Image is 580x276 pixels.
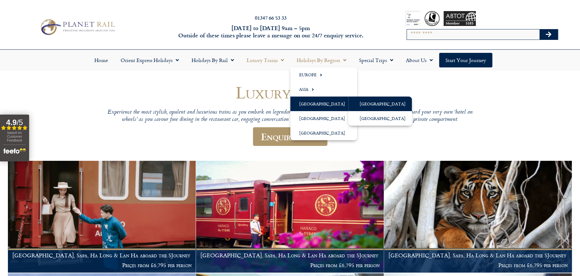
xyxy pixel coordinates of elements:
[12,262,192,268] p: Prices from £6,795 per person
[200,262,380,268] p: Prices from £6,795 per person
[290,126,357,140] a: [GEOGRAPHIC_DATA]
[100,83,480,102] h1: Luxury Trains
[114,53,185,67] a: Orient Express Holidays
[388,262,567,268] p: Prices from £6,795 per person
[400,53,439,67] a: About Us
[348,111,412,126] a: [GEOGRAPHIC_DATA]
[290,82,357,97] a: Asia
[100,109,480,124] p: Experience the most stylish, opulent and luxurious trains as you embark on legendary journeys. En...
[255,14,287,21] a: 01347 66 53 33
[185,53,240,67] a: Holidays by Rail
[348,97,412,111] a: [GEOGRAPHIC_DATA]
[12,252,192,259] h1: [GEOGRAPHIC_DATA], Sapa, Ha Long & Lan Ha aboard the SJourney
[290,67,357,82] a: Europe
[253,127,327,146] a: Enquire Now
[388,252,567,259] h1: [GEOGRAPHIC_DATA], Sapa, Ha Long & Lan Ha aboard the SJourney
[384,161,572,273] a: [GEOGRAPHIC_DATA], Sapa, Ha Long & Lan Ha aboard the SJourney Prices from £6,795 per person
[200,252,380,259] h1: [GEOGRAPHIC_DATA], Sapa, Ha Long & Lan Ha aboard the SJourney
[348,97,412,126] ul: [GEOGRAPHIC_DATA]
[353,53,400,67] a: Special Trips
[290,97,357,111] a: [GEOGRAPHIC_DATA]
[539,29,558,40] button: Search
[196,161,384,273] a: [GEOGRAPHIC_DATA], Sapa, Ha Long & Lan Ha aboard the SJourney Prices from £6,795 per person
[240,53,290,67] a: Luxury Trains
[3,53,577,67] nav: Menu
[37,17,117,37] img: Planet Rail Train Holidays Logo
[290,53,353,67] a: Holidays by Region
[439,53,492,67] a: Start your Journey
[156,24,385,39] h6: [DATE] to [DATE] 9am – 5pm Outside of these times please leave a message on our 24/7 enquiry serv...
[290,111,357,126] a: [GEOGRAPHIC_DATA]
[8,161,196,273] a: [GEOGRAPHIC_DATA], Sapa, Ha Long & Lan Ha aboard the SJourney Prices from £6,795 per person
[88,53,114,67] a: Home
